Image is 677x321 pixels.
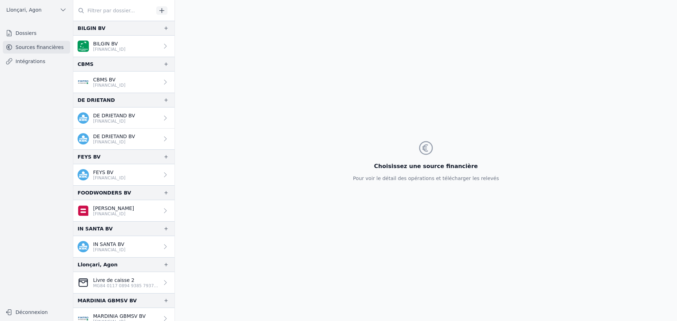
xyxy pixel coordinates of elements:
a: IN SANTA BV [FINANCIAL_ID] [73,236,175,257]
p: CBMS BV [93,76,126,83]
a: Dossiers [3,27,70,39]
span: Llonçari, Agon [6,6,42,13]
button: Déconnexion [3,307,70,318]
p: MARDINIA GBMSV BV [93,313,146,320]
p: [PERSON_NAME] [93,205,134,212]
div: BILGIN BV [78,24,105,32]
a: BILGIN BV [FINANCIAL_ID] [73,36,175,57]
img: kbc.png [78,112,89,124]
img: kbc.png [78,241,89,252]
p: [FINANCIAL_ID] [93,175,126,181]
img: kbc.png [78,169,89,180]
p: [FINANCIAL_ID] [93,139,135,145]
p: [FINANCIAL_ID] [93,118,135,124]
div: Llonçari, Agon [78,260,117,269]
h3: Choisissez une source financière [353,162,499,171]
img: kbc.png [78,133,89,144]
img: belfius-1.png [78,205,89,216]
a: DE DRIETAND BV [FINANCIAL_ID] [73,129,175,149]
p: [FINANCIAL_ID] [93,47,126,52]
p: MG84 0117 0894 9385 7937 5225 318 [93,283,159,289]
div: FEYS BV [78,153,100,161]
a: DE DRIETAND BV [FINANCIAL_ID] [73,107,175,129]
a: [PERSON_NAME] [FINANCIAL_ID] [73,200,175,221]
div: MARDINIA GBMSV BV [78,296,137,305]
div: IN SANTA BV [78,224,113,233]
a: Sources financières [3,41,70,54]
p: [FINANCIAL_ID] [93,82,126,88]
p: [FINANCIAL_ID] [93,211,134,217]
div: DE DRIETAND [78,96,115,104]
img: BNP_BE_BUSINESS_GEBABEBB.png [78,41,89,52]
a: CBMS BV [FINANCIAL_ID] [73,72,175,93]
img: FINTRO_BE_BUSINESS_GEBABEBB.png [78,76,89,88]
button: Llonçari, Agon [3,4,70,16]
p: DE DRIETAND BV [93,133,135,140]
input: Filtrer par dossier... [73,4,154,17]
p: Livre de caisse 2 [93,277,159,284]
a: FEYS BV [FINANCIAL_ID] [73,164,175,185]
p: BILGIN BV [93,40,126,47]
p: DE DRIETAND BV [93,112,135,119]
img: CleanShot-202025-05-26-20at-2016.10.27-402x.png [78,277,89,288]
a: Livre de caisse 2 MG84 0117 0894 9385 7937 5225 318 [73,272,175,293]
p: Pour voir le détail des opérations et télécharger les relevés [353,175,499,182]
p: FEYS BV [93,169,126,176]
div: FOODWONDERS BV [78,189,131,197]
p: IN SANTA BV [93,241,126,248]
a: Intégrations [3,55,70,68]
div: CBMS [78,60,93,68]
p: [FINANCIAL_ID] [93,247,126,253]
